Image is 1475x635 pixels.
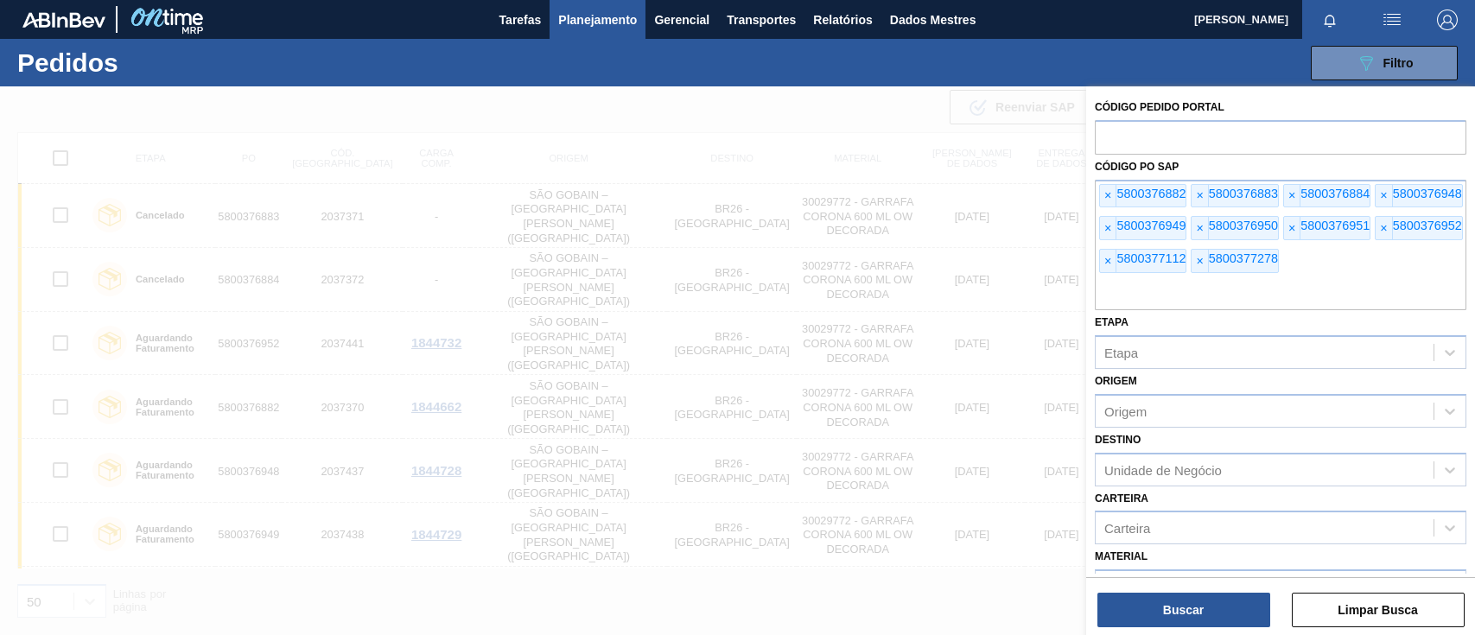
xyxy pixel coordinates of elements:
[1209,251,1278,265] font: 5800377278
[1104,403,1147,418] font: Origem
[1196,254,1203,268] font: ×
[1116,219,1186,232] font: 5800376949
[1104,345,1138,359] font: Etapa
[1209,219,1278,232] font: 5800376950
[1196,221,1203,235] font: ×
[1288,188,1295,202] font: ×
[1196,188,1203,202] font: ×
[1095,550,1148,562] font: Material
[1288,221,1295,235] font: ×
[1104,221,1111,235] font: ×
[558,13,637,27] font: Planejamento
[1095,161,1179,173] font: Código PO SAP
[1383,56,1414,70] font: Filtro
[1382,10,1402,30] img: ações do usuário
[1380,221,1387,235] font: ×
[1194,13,1288,26] font: [PERSON_NAME]
[1311,46,1458,80] button: Filtro
[890,13,976,27] font: Dados Mestres
[17,48,118,77] font: Pedidos
[1095,316,1129,328] font: Etapa
[1095,492,1148,505] font: Carteira
[1116,187,1186,200] font: 5800376882
[1104,462,1222,477] font: Unidade de Negócio
[1104,521,1150,536] font: Carteira
[1393,187,1462,200] font: 5800376948
[1300,219,1370,232] font: 5800376951
[1209,187,1278,200] font: 5800376883
[654,13,709,27] font: Gerencial
[1302,8,1357,32] button: Notificações
[1104,254,1111,268] font: ×
[813,13,872,27] font: Relatórios
[22,12,105,28] img: TNhmsLtSVTkK8tSr43FrP2fwEKptu5GPRR3wAAAABJRU5ErkJggg==
[499,13,542,27] font: Tarefas
[1300,187,1370,200] font: 5800376884
[1095,375,1137,387] font: Origem
[1116,251,1186,265] font: 5800377112
[1095,101,1224,113] font: Código Pedido Portal
[1437,10,1458,30] img: Sair
[1380,188,1387,202] font: ×
[1393,219,1462,232] font: 5800376952
[727,13,796,27] font: Transportes
[1095,434,1141,446] font: Destino
[1104,188,1111,202] font: ×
